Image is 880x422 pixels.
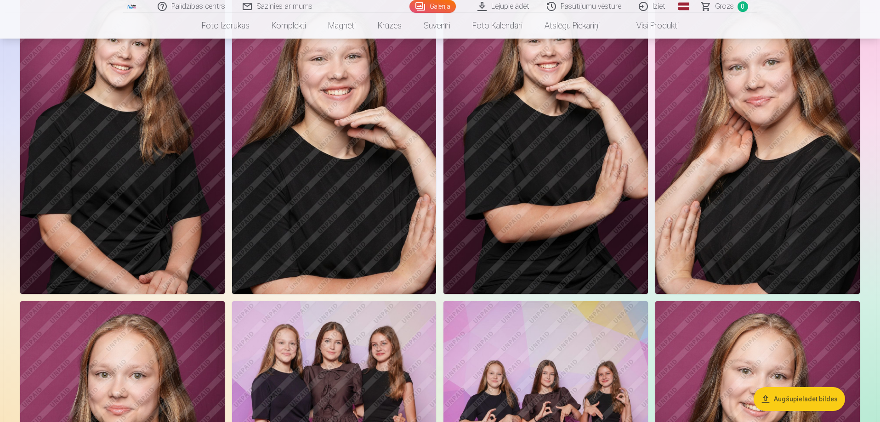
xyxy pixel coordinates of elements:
a: Visi produkti [611,13,690,39]
a: Krūzes [367,13,413,39]
img: /fa1 [127,4,137,9]
span: Grozs [715,1,734,12]
a: Foto izdrukas [191,13,261,39]
a: Atslēgu piekariņi [534,13,611,39]
a: Magnēti [317,13,367,39]
a: Komplekti [261,13,317,39]
a: Foto kalendāri [461,13,534,39]
span: 0 [738,1,748,12]
a: Suvenīri [413,13,461,39]
button: Augšupielādēt bildes [754,387,845,411]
